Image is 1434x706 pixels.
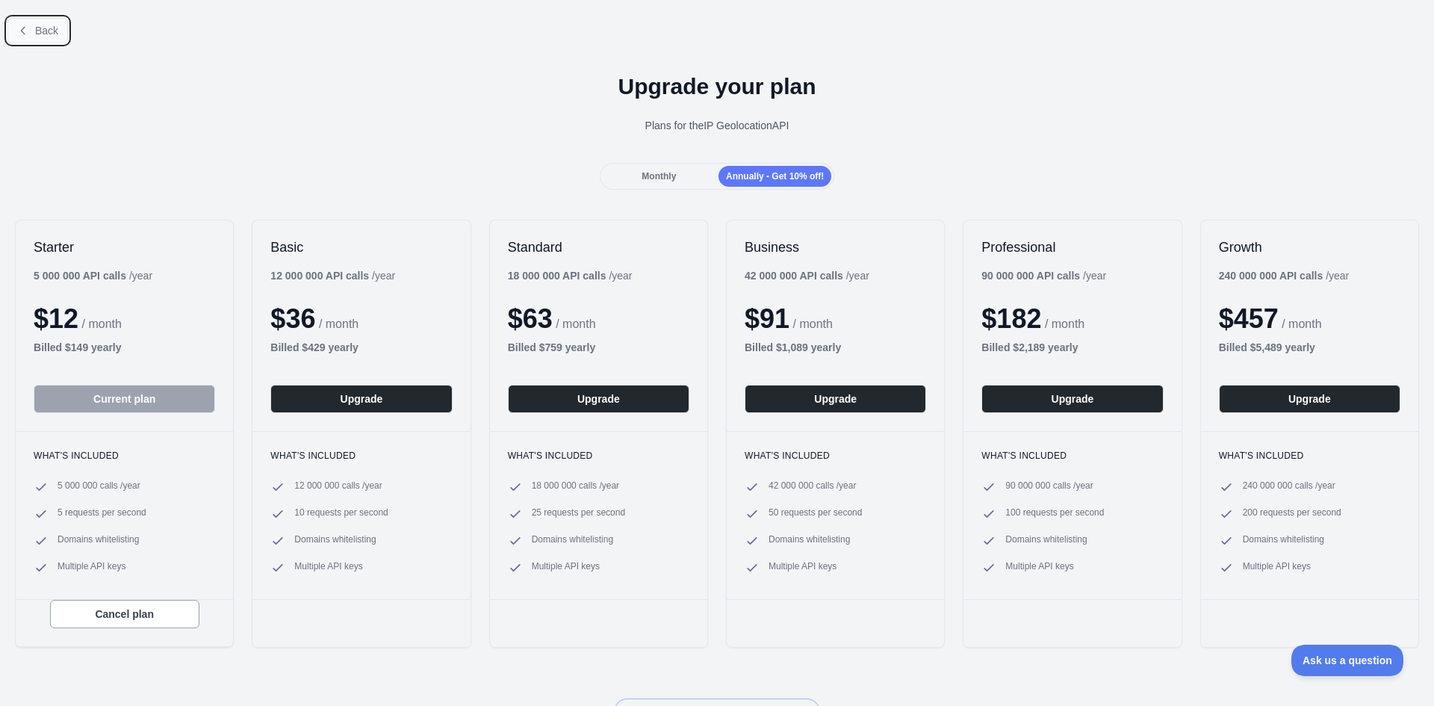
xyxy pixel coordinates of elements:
[745,238,926,256] h2: Business
[1291,645,1404,676] iframe: Toggle Customer Support
[745,270,843,282] b: 42 000 000 API calls
[981,268,1106,283] div: / year
[508,268,633,283] div: / year
[981,238,1163,256] h2: Professional
[981,270,1080,282] b: 90 000 000 API calls
[508,238,689,256] h2: Standard
[508,270,606,282] b: 18 000 000 API calls
[745,268,869,283] div: / year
